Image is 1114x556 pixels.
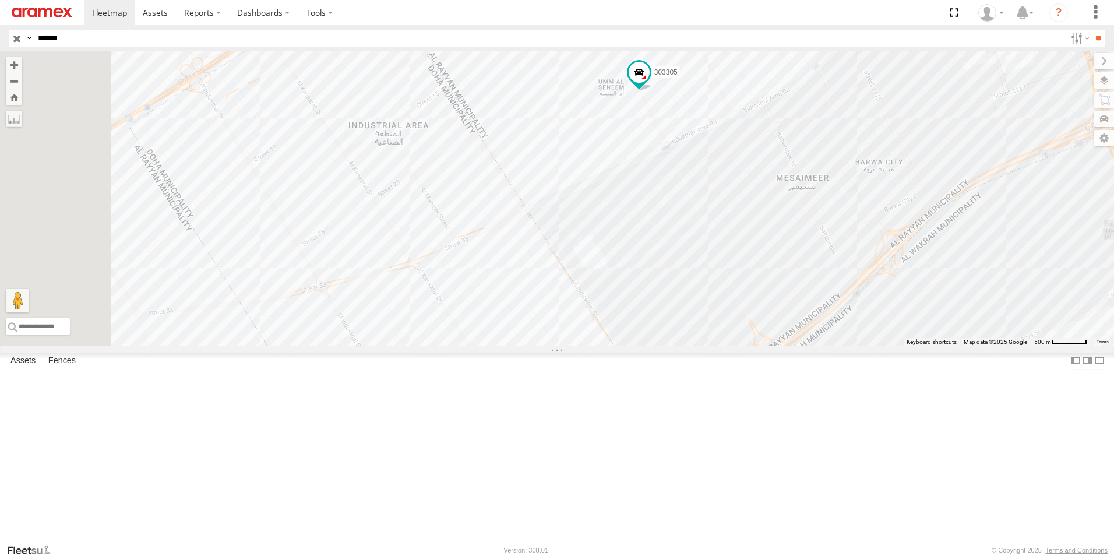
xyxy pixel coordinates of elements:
label: Dock Summary Table to the Right [1081,353,1093,370]
label: Search Filter Options [1066,30,1091,47]
img: aramex-logo.svg [12,8,72,17]
label: Map Settings [1094,130,1114,146]
label: Search Query [24,30,34,47]
button: Zoom out [6,73,22,89]
button: Keyboard shortcuts [907,338,957,346]
a: Terms (opens in new tab) [1097,340,1109,344]
span: Map data ©2025 Google [964,339,1027,345]
span: 500 m [1034,339,1051,345]
button: Drag Pegman onto the map to open Street View [6,289,29,312]
button: Zoom in [6,57,22,73]
a: Terms and Conditions [1046,547,1108,554]
button: Map Scale: 500 m per 58 pixels [1031,338,1091,346]
label: Dock Summary Table to the Left [1070,353,1081,370]
a: Visit our Website [6,544,60,556]
button: Zoom Home [6,89,22,105]
i: ? [1049,3,1068,22]
label: Assets [5,353,41,369]
div: Version: 308.01 [504,547,548,554]
label: Measure [6,111,22,127]
div: © Copyright 2025 - [992,547,1108,554]
div: Mohammed Fahim [974,4,1008,22]
label: Hide Summary Table [1094,353,1105,370]
span: 303305 [654,69,678,77]
label: Fences [43,353,82,369]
